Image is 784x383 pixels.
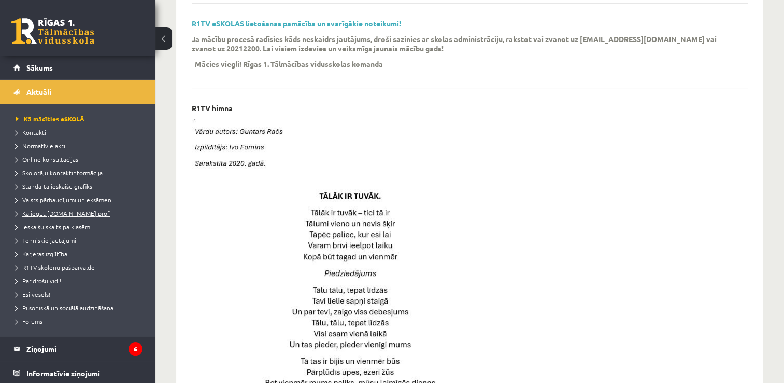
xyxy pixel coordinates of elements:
[16,115,84,123] span: Kā mācīties eSKOLĀ
[16,128,46,136] span: Kontakti
[26,63,53,72] span: Sākums
[16,128,145,137] a: Kontakti
[16,236,76,244] span: Tehniskie jautājumi
[192,19,401,28] a: R1TV eSKOLAS lietošanas pamācība un svarīgākie noteikumi!
[16,114,145,124] a: Kā mācīties eSKOLĀ
[195,59,241,69] p: Mācies viegli!
[16,263,145,272] a: R1TV skolēnu pašpārvalde
[26,337,142,361] legend: Ziņojumi
[13,56,142,79] a: Sākums
[16,290,50,298] span: Esi vesels!
[16,317,42,325] span: Forums
[26,87,51,97] span: Aktuāli
[13,337,142,361] a: Ziņojumi6
[16,263,95,271] span: R1TV skolēnu pašpārvalde
[243,59,383,69] p: Rīgas 1. Tālmācības vidusskolas komanda
[16,276,145,285] a: Par drošu vidi!
[16,195,145,204] a: Valsts pārbaudījumi un eksāmeni
[16,209,145,218] a: Kā iegūt [DOMAIN_NAME] prof
[16,196,113,204] span: Valsts pārbaudījumi un eksāmeni
[16,169,103,177] span: Skolotāju kontaktinformācija
[16,250,67,258] span: Karjeras izglītība
[13,80,142,104] a: Aktuāli
[16,155,145,164] a: Online konsultācijas
[16,168,145,177] a: Skolotāju kontaktinformācija
[16,209,110,217] span: Kā iegūt [DOMAIN_NAME] prof
[16,277,61,285] span: Par drošu vidi!
[16,222,145,231] a: Ieskaišu skaits pa klasēm
[16,290,145,299] a: Esi vesels!
[16,249,145,258] a: Karjeras izglītība
[16,141,145,151] a: Normatīvie akti
[11,18,94,44] a: Rīgas 1. Tālmācības vidusskola
[16,182,145,191] a: Standarta ieskaišu grafiks
[16,182,92,190] span: Standarta ieskaišu grafiks
[16,317,145,326] a: Forums
[16,303,145,312] a: Pilsoniskā un sociālā audzināšana
[192,34,732,53] p: Ja mācību procesā radīsies kāds neskaidrs jautājums, droši sazinies ar skolas administrāciju, rak...
[16,155,78,163] span: Online konsultācijas
[192,104,233,113] p: R1TV himna
[16,142,65,150] span: Normatīvie akti
[16,223,90,231] span: Ieskaišu skaits pa klasēm
[16,236,145,245] a: Tehniskie jautājumi
[129,342,142,356] i: 6
[16,304,113,312] span: Pilsoniskā un sociālā audzināšana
